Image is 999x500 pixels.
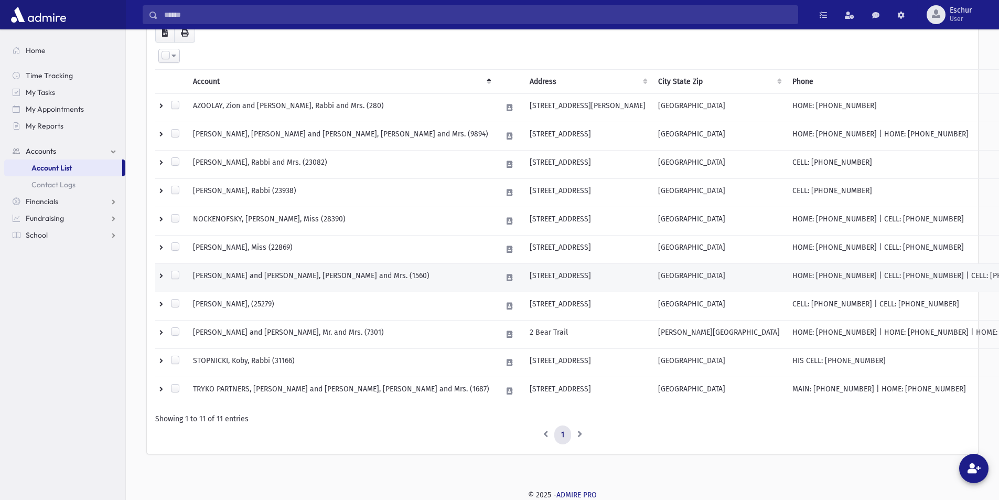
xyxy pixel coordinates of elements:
[26,230,48,240] span: School
[187,349,496,377] td: STOPNICKI, Koby, Rabbi (31166)
[4,227,125,243] a: School
[26,88,55,97] span: My Tasks
[187,207,496,236] td: NOCKENOFSKY, [PERSON_NAME], Miss (28390)
[4,143,125,159] a: Accounts
[523,264,652,292] td: [STREET_ADDRESS]
[26,71,73,80] span: Time Tracking
[26,146,56,156] span: Accounts
[652,349,786,377] td: [GEOGRAPHIC_DATA]
[26,104,84,114] span: My Appointments
[523,179,652,207] td: [STREET_ADDRESS]
[187,321,496,349] td: [PERSON_NAME] and [PERSON_NAME], Mr. and Mrs. (7301)
[950,15,972,23] span: User
[158,5,798,24] input: Search
[26,197,58,206] span: Financials
[4,193,125,210] a: Financials
[26,121,63,131] span: My Reports
[652,94,786,122] td: [GEOGRAPHIC_DATA]
[4,118,125,134] a: My Reports
[187,70,496,94] th: Account: activate to sort column descending
[652,377,786,406] td: [GEOGRAPHIC_DATA]
[523,292,652,321] td: [STREET_ADDRESS]
[174,24,195,42] button: Print
[4,42,125,59] a: Home
[26,214,64,223] span: Fundraising
[4,159,122,176] a: Account List
[652,236,786,264] td: [GEOGRAPHIC_DATA]
[652,264,786,292] td: [GEOGRAPHIC_DATA]
[187,122,496,151] td: [PERSON_NAME], [PERSON_NAME] and [PERSON_NAME], [PERSON_NAME] and Mrs. (9894)
[523,94,652,122] td: [STREET_ADDRESS][PERSON_NAME]
[652,122,786,151] td: [GEOGRAPHIC_DATA]
[187,292,496,321] td: [PERSON_NAME], (25279)
[31,180,76,189] span: Contact Logs
[652,321,786,349] td: [PERSON_NAME][GEOGRAPHIC_DATA]
[556,491,597,499] a: ADMIRE PRO
[523,70,652,94] th: Address : activate to sort column ascending
[652,292,786,321] td: [GEOGRAPHIC_DATA]
[155,24,175,42] button: CSV
[523,236,652,264] td: [STREET_ADDRESS]
[652,151,786,179] td: [GEOGRAPHIC_DATA]
[4,84,125,101] a: My Tasks
[4,101,125,118] a: My Appointments
[652,179,786,207] td: [GEOGRAPHIC_DATA]
[187,236,496,264] td: [PERSON_NAME], Miss (22869)
[523,377,652,406] td: [STREET_ADDRESS]
[950,6,972,15] span: Eschur
[523,151,652,179] td: [STREET_ADDRESS]
[4,67,125,84] a: Time Tracking
[187,179,496,207] td: [PERSON_NAME], Rabbi (23938)
[8,4,69,25] img: AdmirePro
[523,349,652,377] td: [STREET_ADDRESS]
[155,413,970,424] div: Showing 1 to 11 of 11 entries
[4,210,125,227] a: Fundraising
[652,70,786,94] th: City State Zip : activate to sort column ascending
[187,94,496,122] td: AZOOLAY, Zion and [PERSON_NAME], Rabbi and Mrs. (280)
[187,377,496,406] td: TRYKO PARTNERS, [PERSON_NAME] and [PERSON_NAME], [PERSON_NAME] and Mrs. (1687)
[652,207,786,236] td: [GEOGRAPHIC_DATA]
[187,151,496,179] td: [PERSON_NAME], Rabbi and Mrs. (23082)
[523,122,652,151] td: [STREET_ADDRESS]
[31,163,72,173] span: Account List
[523,321,652,349] td: 2 Bear Trail
[26,46,46,55] span: Home
[187,264,496,292] td: [PERSON_NAME] and [PERSON_NAME], [PERSON_NAME] and Mrs. (1560)
[4,176,125,193] a: Contact Logs
[523,207,652,236] td: [STREET_ADDRESS]
[554,425,571,444] a: 1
